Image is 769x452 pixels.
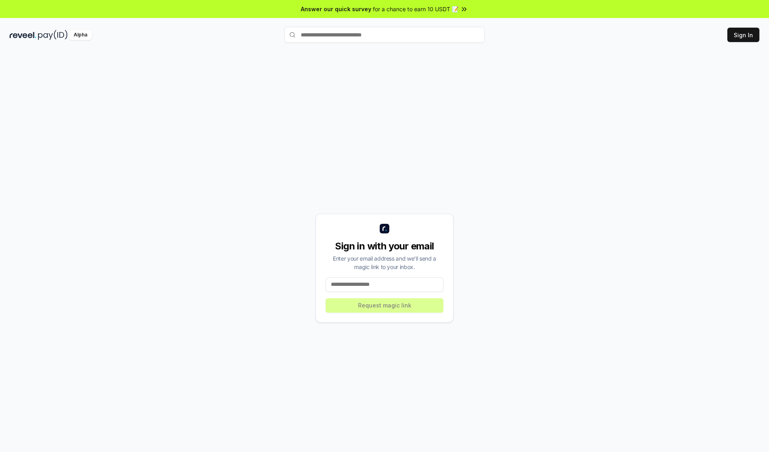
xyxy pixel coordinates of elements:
div: Alpha [69,30,92,40]
div: Enter your email address and we’ll send a magic link to your inbox. [326,254,443,271]
img: reveel_dark [10,30,36,40]
span: Answer our quick survey [301,5,371,13]
button: Sign In [727,28,759,42]
div: Sign in with your email [326,240,443,253]
img: logo_small [380,224,389,233]
span: for a chance to earn 10 USDT 📝 [373,5,459,13]
img: pay_id [38,30,68,40]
